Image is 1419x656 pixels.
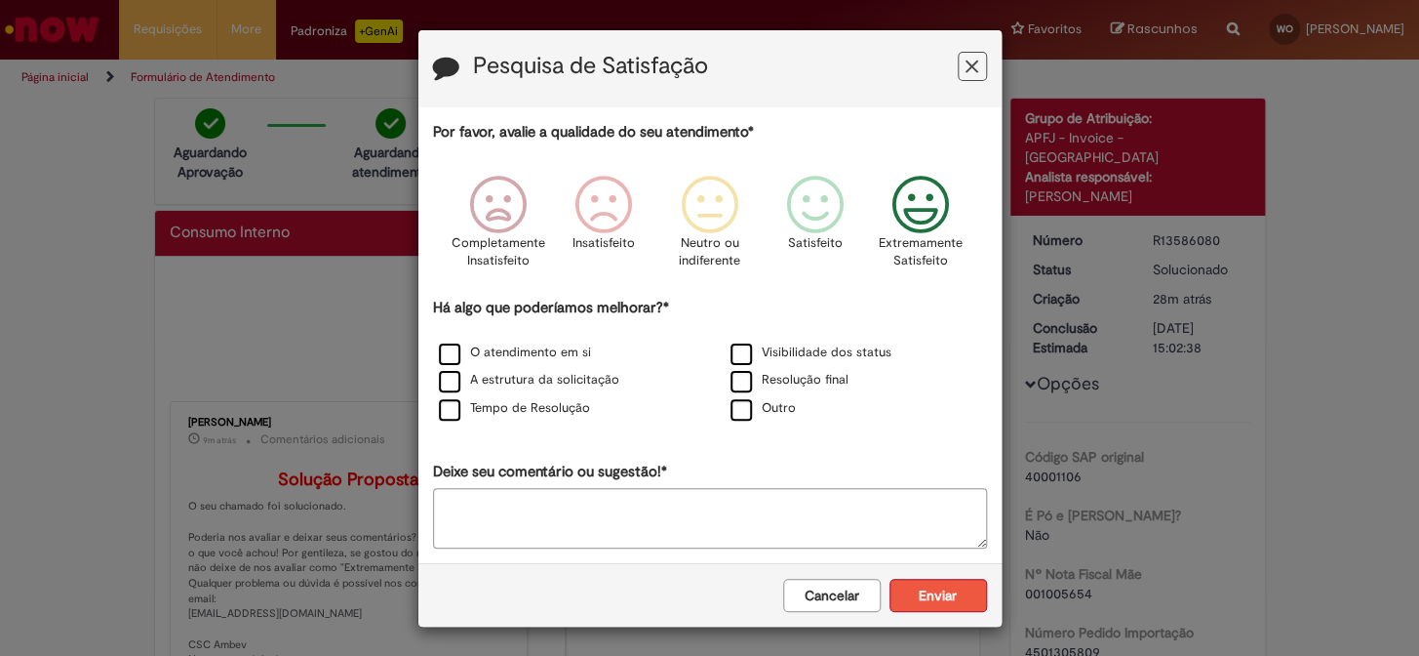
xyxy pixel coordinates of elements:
[871,161,970,295] div: Extremamente Satisfeito
[730,344,891,362] label: Visibilidade dos status
[879,234,963,270] p: Extremamente Satisfeito
[452,234,545,270] p: Completamente Insatisfeito
[554,161,653,295] div: Insatisfeito
[433,462,667,482] label: Deixe seu comentário ou sugestão!*
[439,399,590,418] label: Tempo de Resolução
[730,371,848,389] label: Resolução final
[766,161,865,295] div: Satisfeito
[439,371,619,389] label: A estrutura da solicitação
[889,579,987,612] button: Enviar
[730,399,796,418] label: Outro
[473,54,708,79] label: Pesquisa de Satisfação
[572,234,635,253] p: Insatisfeito
[433,122,754,143] label: Por favor, avalie a qualidade do seu atendimento*
[439,344,591,362] label: O atendimento em si
[783,579,881,612] button: Cancelar
[659,161,759,295] div: Neutro ou indiferente
[788,234,843,253] p: Satisfeito
[433,298,987,424] div: Há algo que poderíamos melhorar?*
[674,234,744,270] p: Neutro ou indiferente
[449,161,548,295] div: Completamente Insatisfeito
